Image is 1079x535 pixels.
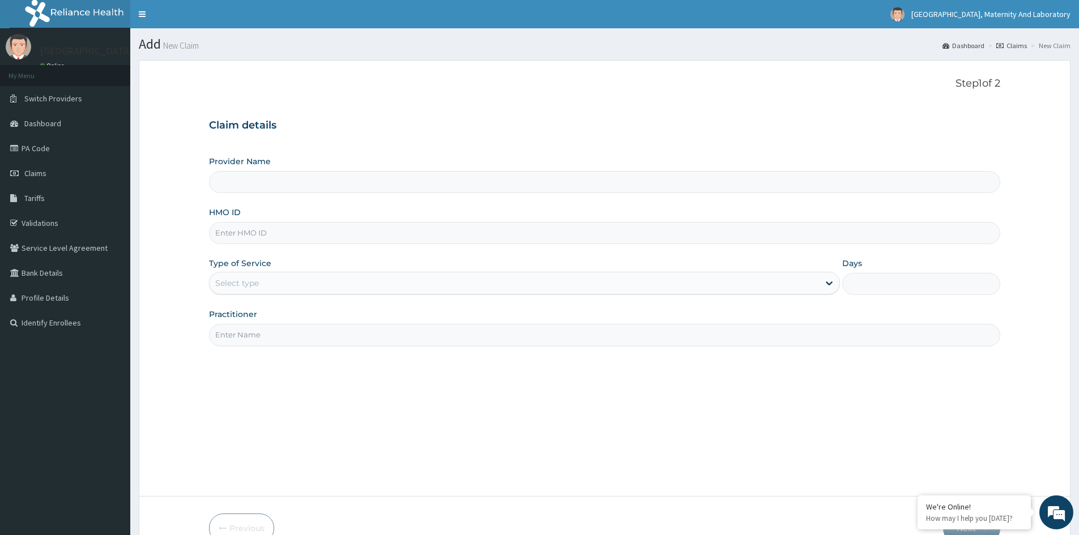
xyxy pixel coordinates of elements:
[215,277,259,289] div: Select type
[6,34,31,59] img: User Image
[890,7,905,22] img: User Image
[24,168,46,178] span: Claims
[209,207,241,218] label: HMO ID
[24,193,45,203] span: Tariffs
[209,309,257,320] label: Practitioner
[24,118,61,129] span: Dashboard
[40,62,67,70] a: Online
[209,324,1000,346] input: Enter Name
[911,9,1071,19] span: [GEOGRAPHIC_DATA], Maternity And Laboratory
[942,41,984,50] a: Dashboard
[209,156,271,167] label: Provider Name
[24,93,82,104] span: Switch Providers
[209,222,1000,244] input: Enter HMO ID
[926,502,1022,512] div: We're Online!
[209,78,1000,90] p: Step 1 of 2
[926,513,1022,523] p: How may I help you today?
[40,46,251,56] p: [GEOGRAPHIC_DATA], Maternity And Laboratory
[209,119,1000,132] h3: Claim details
[161,41,199,50] small: New Claim
[996,41,1027,50] a: Claims
[842,258,862,269] label: Days
[1028,41,1071,50] li: New Claim
[139,37,1071,52] h1: Add
[209,258,271,269] label: Type of Service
